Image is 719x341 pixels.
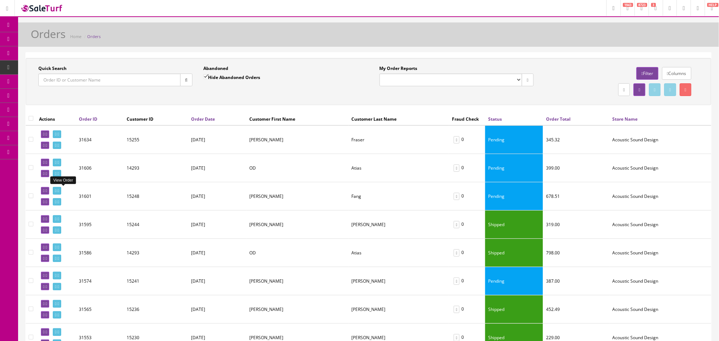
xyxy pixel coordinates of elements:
[203,74,260,81] label: Hide Abandoned Orders
[546,116,571,122] a: Order Total
[70,34,81,39] a: Home
[449,125,485,154] td: 0
[20,3,64,13] img: SaleTurf
[707,3,719,7] span: HELP
[203,65,228,72] label: Abandoned
[124,267,188,295] td: 15241
[38,74,181,86] input: Order ID or Customer Name
[76,211,124,239] td: 31595
[76,295,124,324] td: 31565
[610,295,711,324] td: Acoustic Sound Design
[188,182,247,211] td: [DATE]
[485,267,543,295] td: Pending
[449,112,485,125] th: Fraud Check
[610,211,711,239] td: Acoustic Sound Design
[380,65,418,72] label: My Order Reports
[485,182,543,211] td: Pending
[247,182,349,211] td: Geoffrey
[610,125,711,154] td: Acoustic Sound Design
[651,3,656,7] span: 3
[79,116,97,122] a: Order ID
[623,3,633,7] span: 1943
[543,239,610,267] td: 798.00
[610,154,711,182] td: Acoustic Sound Design
[543,295,610,324] td: 452.49
[247,211,349,239] td: Gregg
[349,239,449,267] td: Atias
[36,112,76,125] th: Actions
[188,295,247,324] td: [DATE]
[543,125,610,154] td: 345.32
[191,116,215,122] a: Order Date
[636,67,658,80] a: Filter
[488,116,502,122] a: Status
[543,154,610,182] td: 399.00
[124,125,188,154] td: 15255
[543,211,610,239] td: 319.00
[247,125,349,154] td: Doug
[76,267,124,295] td: 31574
[485,125,543,154] td: Pending
[349,295,449,324] td: Shapiro
[87,34,101,39] a: Orders
[610,182,711,211] td: Acoustic Sound Design
[124,112,188,125] th: Customer ID
[610,239,711,267] td: Acoustic Sound Design
[247,112,349,125] th: Customer First Name
[449,267,485,295] td: 0
[543,267,610,295] td: 387.00
[76,125,124,154] td: 31634
[485,239,543,267] td: Shipped
[31,28,65,40] h1: Orders
[543,182,610,211] td: 678.51
[124,239,188,267] td: 14293
[485,154,543,182] td: Pending
[124,182,188,211] td: 15248
[247,239,349,267] td: OD
[349,112,449,125] th: Customer Last Name
[449,211,485,239] td: 0
[637,3,647,7] span: 8723
[247,295,349,324] td: Todd
[188,211,247,239] td: [DATE]
[38,65,67,72] label: Quick Search
[247,154,349,182] td: OD
[449,239,485,267] td: 0
[610,267,711,295] td: Acoustic Sound Design
[188,154,247,182] td: [DATE]
[188,267,247,295] td: [DATE]
[349,211,449,239] td: Bauman
[485,211,543,239] td: Shipped
[349,182,449,211] td: Fang
[247,267,349,295] td: Justin
[124,295,188,324] td: 15236
[449,154,485,182] td: 0
[124,154,188,182] td: 14293
[76,182,124,211] td: 31601
[485,295,543,324] td: Shipped
[613,116,638,122] a: Store Name
[203,74,208,79] input: Hide Abandoned Orders
[50,176,76,184] div: View Order
[76,239,124,267] td: 31586
[188,125,247,154] td: [DATE]
[124,211,188,239] td: 15244
[349,125,449,154] td: Fraser
[349,154,449,182] td: Atias
[349,267,449,295] td: Swenson
[449,182,485,211] td: 0
[188,239,247,267] td: [DATE]
[76,154,124,182] td: 31606
[662,67,691,80] a: Columns
[449,295,485,324] td: 0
